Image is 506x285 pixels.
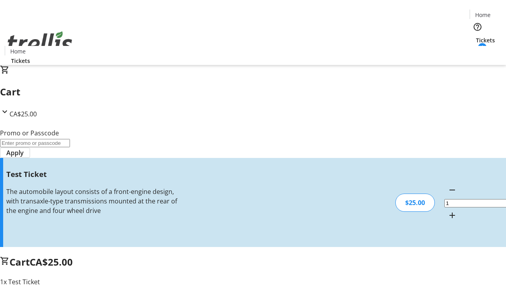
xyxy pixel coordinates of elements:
button: Help [470,19,485,35]
span: Apply [6,148,24,158]
a: Tickets [5,57,36,65]
span: CA$25.00 [9,110,37,118]
span: Home [475,11,491,19]
div: $25.00 [395,194,435,212]
button: Increment by one [444,207,460,223]
span: Tickets [476,36,495,44]
img: Orient E2E Organization FzGrlmkBDC's Logo [5,23,75,62]
a: Home [5,47,30,55]
a: Home [470,11,495,19]
a: Tickets [470,36,501,44]
h3: Test Ticket [6,169,179,180]
button: Decrement by one [444,182,460,198]
span: Tickets [11,57,30,65]
span: Home [10,47,26,55]
button: Cart [470,44,485,60]
div: The automobile layout consists of a front-engine design, with transaxle-type transmissions mounte... [6,187,179,215]
span: CA$25.00 [30,255,73,268]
